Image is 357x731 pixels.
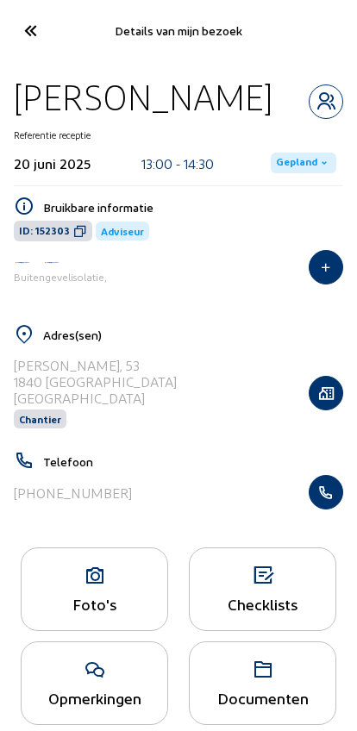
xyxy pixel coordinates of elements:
[14,390,177,406] div: [GEOGRAPHIC_DATA]
[43,200,343,215] h5: Bruikbare informatie
[14,484,132,501] div: [PHONE_NUMBER]
[19,224,70,238] span: ID: 152303
[14,75,272,119] div: [PERSON_NAME]
[14,271,107,283] span: Buitengevelisolatie,
[14,260,31,265] img: Iso Protect
[190,689,335,707] div: Documenten
[141,155,214,172] div: 13:00 - 14:30
[14,357,177,373] div: [PERSON_NAME], 53
[190,595,335,613] div: Checklists
[19,413,61,425] span: Chantier
[276,156,317,170] span: Gepland
[43,260,60,265] img: Energy Protect Ramen & Deuren
[22,689,167,707] div: Opmerkingen
[60,23,297,38] div: Details van mijn bezoek
[43,328,343,342] h5: Adres(sen)
[14,155,91,172] div: 20 juni 2025
[101,225,144,237] span: Adviseur
[43,454,343,469] h5: Telefoon
[14,373,177,390] div: 1840 [GEOGRAPHIC_DATA]
[14,129,91,141] div: Referentie receptie
[22,595,167,613] div: Foto's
